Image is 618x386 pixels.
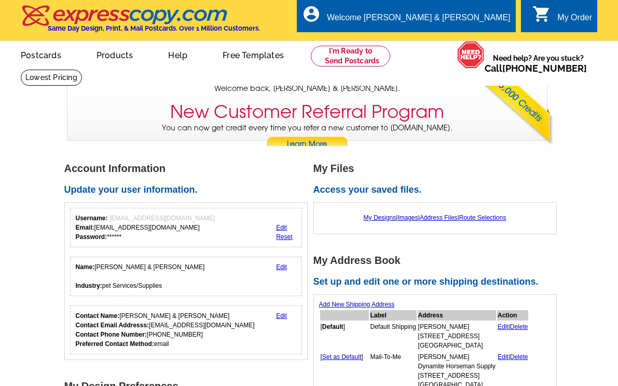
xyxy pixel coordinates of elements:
[320,322,369,351] td: [ ]
[302,5,321,23] i: account_circle
[420,214,458,221] a: Address Files
[370,310,417,321] th: Label
[152,42,204,66] a: Help
[485,53,592,74] span: Need help? Are you stuck?
[21,12,260,32] a: Same Day Design, Print, & Mail Postcards. Over 1 Million Customers.
[64,163,313,174] h1: Account Information
[206,42,300,66] a: Free Templates
[214,83,400,94] span: Welcome back, [PERSON_NAME] & [PERSON_NAME].
[457,41,485,68] img: help
[76,263,95,271] strong: Name:
[48,24,260,32] h4: Same Day Design, Print, & Mail Postcards. Over 1 Million Customers.
[76,215,108,222] strong: Username:
[76,282,102,289] strong: Industry:
[76,233,107,241] strong: Password:
[510,323,528,330] a: Delete
[70,257,302,296] div: Your personal details.
[76,340,154,348] strong: Preferred Contact Method:
[313,163,562,174] h1: My Files
[497,310,529,321] th: Action
[276,224,287,231] a: Edit
[76,311,255,349] div: [PERSON_NAME] & [PERSON_NAME] [EMAIL_ADDRESS][DOMAIN_NAME] [PHONE_NUMBER] email
[70,305,302,354] div: Who should we contact regarding order issues?
[418,310,496,321] th: Address
[76,331,147,338] strong: Contact Phone Number:
[322,323,344,330] b: Default
[266,137,348,152] a: Learn More
[497,322,529,351] td: |
[313,184,562,196] h2: Access your saved files.
[276,233,292,241] a: Reset
[510,353,528,361] a: Delete
[485,63,587,74] span: Call
[319,301,394,308] a: Add New Shipping Address
[313,255,562,266] h1: My Address Book
[502,63,587,74] a: [PHONE_NUMBER]
[319,208,551,228] div: | | |
[276,312,287,320] a: Edit
[532,11,592,24] a: shopping_cart My Order
[109,215,215,222] span: [EMAIL_ADDRESS][DOMAIN_NAME]
[459,214,506,221] a: Route Selections
[4,42,78,66] a: Postcards
[532,5,551,23] i: shopping_cart
[76,322,149,329] strong: Contact Email Addresss:
[76,312,120,320] strong: Contact Name:
[76,262,205,290] div: [PERSON_NAME] & [PERSON_NAME] pet Services/Supplies
[313,276,562,288] h2: Set up and edit one or more shipping destinations.
[64,184,313,196] h2: Update your user information.
[76,224,94,231] strong: Email:
[364,214,396,221] a: My Designs
[498,323,509,330] a: Edit
[80,42,150,66] a: Products
[498,353,509,361] a: Edit
[170,101,444,123] h3: New Customer Referral Program
[67,123,547,152] p: You can now get credit every time you refer a new customer to [DOMAIN_NAME].
[322,353,361,361] a: Set as Default
[418,322,496,351] td: [PERSON_NAME] [STREET_ADDRESS] [GEOGRAPHIC_DATA]
[70,208,302,247] div: Your login information.
[327,13,511,28] div: Welcome [PERSON_NAME] & [PERSON_NAME]
[557,13,592,28] div: My Order
[370,322,417,351] td: Default Shipping
[76,214,215,242] div: [EMAIL_ADDRESS][DOMAIN_NAME] ******
[276,263,287,271] a: Edit
[397,214,418,221] a: Images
